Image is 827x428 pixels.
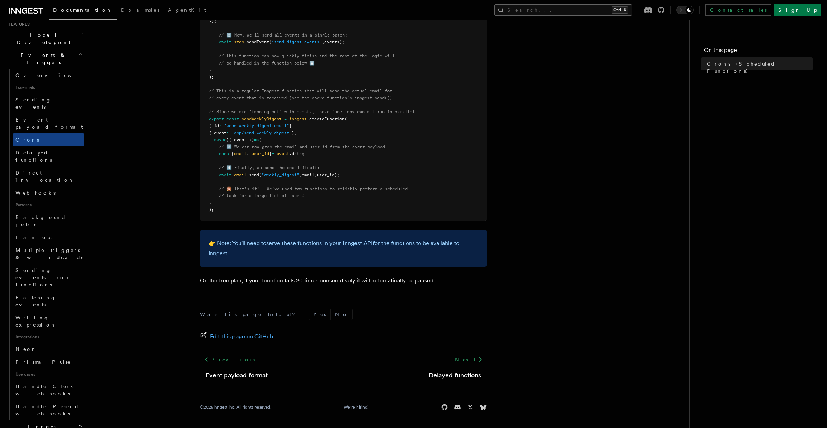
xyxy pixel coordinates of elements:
a: Handle Resend webhooks [13,400,84,420]
span: Prisma Pulse [15,359,71,365]
a: Sending events from functions [13,264,84,291]
a: Neon [13,343,84,356]
span: inngest [289,116,307,122]
a: Event payload format [206,370,268,380]
span: Writing expression [15,315,56,328]
button: Events & Triggers [6,49,84,69]
span: { [231,151,234,156]
p: Was this page helpful? [200,311,300,318]
span: .data; [289,151,304,156]
span: user_id [252,151,269,156]
span: ( [259,172,262,177]
span: ); [209,75,214,80]
a: Documentation [49,2,117,20]
span: "app/send.weekly.digest" [231,130,292,135]
span: Local Development [6,32,78,46]
span: } [289,123,292,128]
span: Multiple triggers & wildcards [15,247,83,260]
span: // 2️⃣ Now, we'll send all events in a single batch: [219,33,347,38]
a: Event payload format [13,113,84,133]
span: email [302,172,314,177]
span: "send-weekly-digest-email" [224,123,289,128]
a: Sign Up [774,4,821,16]
a: Batching events [13,291,84,311]
div: Events & Triggers [6,69,84,420]
a: Edit this page on GitHub [200,332,273,342]
span: , [246,151,249,156]
a: Sending events [13,93,84,113]
span: const [219,151,231,156]
span: user_id); [317,172,339,177]
a: Writing expression [13,311,84,331]
p: 👉 Note: You'll need to for the functions to be available to Inngest. [208,238,478,258]
button: Yes [309,309,330,320]
span: AgentKit [168,7,206,13]
span: } [269,151,272,156]
span: ({ event }) [226,137,254,142]
span: // This is a regular Inngest function that will send the actual email for [209,89,392,94]
span: // This function can now quickly finish and the rest of the logic will [219,53,395,58]
span: Fan out [15,234,52,240]
span: .sendEvent [244,39,269,44]
a: serve these functions in your Inngest API [266,240,373,247]
span: sendWeeklyDigest [241,116,282,122]
span: => [254,137,259,142]
a: Crons (Scheduled Functions) [704,57,813,77]
button: Search...Ctrl+K [494,4,632,16]
span: { [259,137,262,142]
span: Essentials [13,82,84,93]
span: Patterns [13,199,84,211]
span: // task for a large list of users! [219,193,304,198]
h4: On this page [704,46,813,57]
a: Next [451,353,487,366]
span: step [234,39,244,44]
span: Direct invocation [15,170,74,183]
span: Sending events from functions [15,267,69,287]
span: Delayed functions [15,150,52,163]
span: }); [209,19,216,24]
a: Contact sales [705,4,771,16]
span: Documentation [53,7,112,13]
span: email [234,172,246,177]
span: Examples [121,7,159,13]
span: "send-digest-events" [272,39,322,44]
span: // Since we are "fanning out" with events, these functions can all run in parallel [209,109,415,114]
span: } [209,200,211,205]
span: } [209,67,211,72]
span: Handle Clerk webhooks [15,384,75,396]
span: async [214,137,226,142]
span: Events & Triggers [6,52,78,66]
a: Fan out [13,231,84,244]
a: Multiple triggers & wildcards [13,244,84,264]
span: Overview [15,72,89,78]
span: Background jobs [15,214,66,227]
span: "weekly_digest" [262,172,299,177]
p: On the free plan, if your function fails 20 times consecutively it will automatically be paused. [200,276,487,286]
span: , [322,39,324,44]
span: // 🎇 That's it! - We've used two functions to reliably perform a scheduled [219,186,408,191]
a: AgentKit [164,2,210,19]
span: , [314,172,317,177]
span: Use cases [13,368,84,380]
span: // 3️⃣ We can now grab the email and user id from the event payload [219,144,385,149]
a: Direct invocation [13,166,84,186]
span: await [219,172,231,177]
span: // every event that is received (see the above function's inngest.send()) [209,95,392,100]
span: Integrations [13,331,84,343]
a: Crons [13,133,84,146]
span: , [294,130,297,135]
span: // 4️⃣ Finally, we send the email itself: [219,165,320,170]
span: ( [269,39,272,44]
span: Edit this page on GitHub [210,332,273,342]
span: Handle Resend webhooks [15,404,79,417]
span: await [219,39,231,44]
a: Background jobs [13,211,84,231]
span: Crons (Scheduled Functions) [707,60,813,75]
a: Prisma Pulse [13,356,84,368]
span: const [226,116,239,122]
span: // be handled in the function below ⬇️ [219,61,315,66]
span: .send [246,172,259,177]
span: email [234,151,246,156]
span: , [292,123,294,128]
a: Handle Clerk webhooks [13,380,84,400]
